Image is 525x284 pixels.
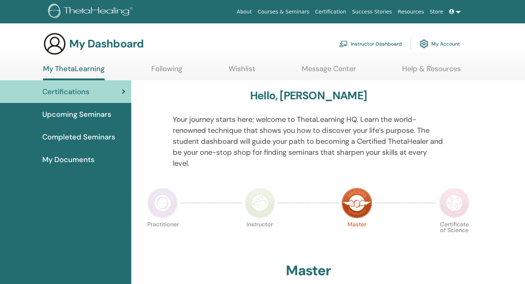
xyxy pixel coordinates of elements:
[42,154,94,165] span: My Documents
[339,36,402,52] a: Instructor Dashboard
[302,64,356,78] a: Message Center
[147,188,178,218] img: Practitioner
[48,4,135,20] img: logo.png
[147,222,178,252] p: Practitioner
[42,86,89,97] span: Certifications
[286,262,331,279] h2: Master
[312,5,349,19] a: Certification
[420,38,428,50] img: cog.svg
[339,41,348,47] img: chalkboard-teacher.svg
[439,188,470,218] img: Certificate of Science
[342,188,372,218] img: Master
[255,5,312,19] a: Courses & Seminars
[151,64,182,78] a: Following
[402,64,461,78] a: Help & Resources
[349,5,395,19] a: Success Stories
[427,5,446,19] a: Store
[245,188,275,218] img: Instructor
[173,114,444,169] p: Your journey starts here; welcome to ThetaLearning HQ. Learn the world-renowned technique that sh...
[42,109,111,120] span: Upcoming Seminars
[42,131,115,142] span: Completed Seminars
[250,89,367,102] h3: Hello, [PERSON_NAME]
[229,64,255,78] a: Wishlist
[245,222,275,252] p: Instructor
[395,5,427,19] a: Resources
[69,37,144,50] h3: My Dashboard
[43,32,66,55] img: generic-user-icon.jpg
[420,36,460,52] a: My Account
[439,222,470,252] p: Certificate of Science
[342,222,372,252] p: Master
[43,64,105,80] a: My ThetaLearning
[234,5,254,19] a: About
